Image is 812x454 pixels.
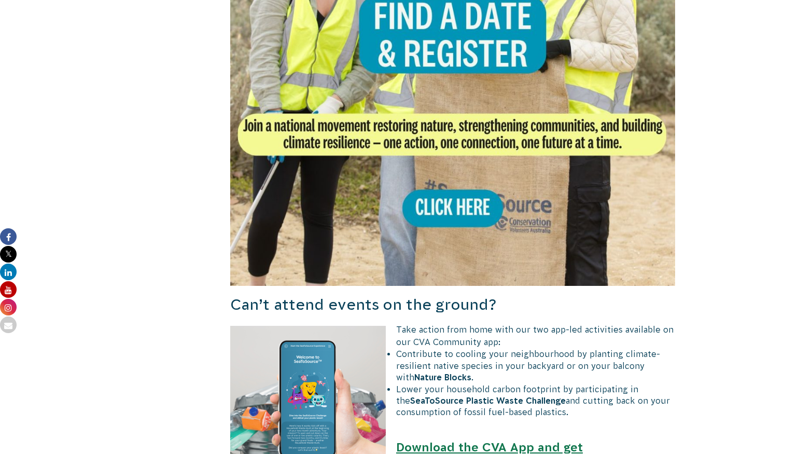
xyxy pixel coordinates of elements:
[241,383,675,418] li: Lower your household carbon footprint by participating in the and cutting back on your consumptio...
[414,373,471,382] strong: Nature Blocks
[241,348,675,383] li: Contribute to cooling your neighbourhood by planting climate-resilient native species in your bac...
[230,294,675,315] h3: Can’t attend events on the ground?
[410,396,566,405] strong: SeaToSource Plastic Waste Challenge
[230,323,675,348] div: Take action from home with our two app-led activities available on our CVA Community app:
